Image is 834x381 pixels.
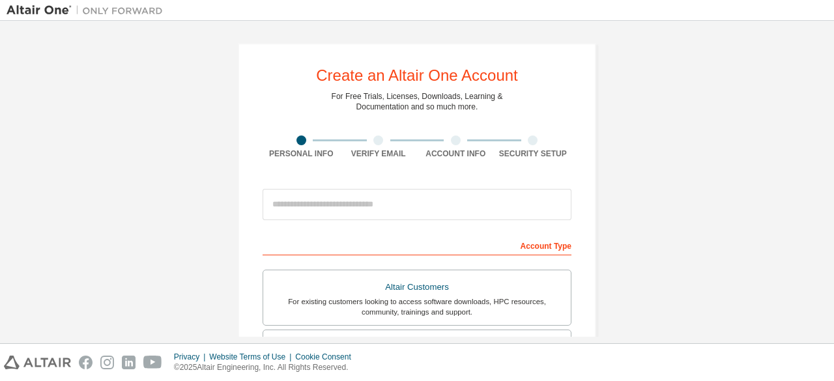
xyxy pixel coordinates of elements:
div: Cookie Consent [295,352,358,362]
img: facebook.svg [79,356,93,369]
div: Create an Altair One Account [316,68,518,83]
img: linkedin.svg [122,356,136,369]
div: Security Setup [495,148,572,159]
div: For Free Trials, Licenses, Downloads, Learning & Documentation and so much more. [332,91,503,112]
div: Privacy [174,352,209,362]
div: Account Type [263,234,571,255]
img: altair_logo.svg [4,356,71,369]
div: Altair Customers [271,278,563,296]
div: Verify Email [340,148,418,159]
div: Website Terms of Use [209,352,295,362]
div: For existing customers looking to access software downloads, HPC resources, community, trainings ... [271,296,563,317]
div: Account Info [417,148,495,159]
div: Personal Info [263,148,340,159]
img: youtube.svg [143,356,162,369]
img: Altair One [7,4,169,17]
img: instagram.svg [100,356,114,369]
p: © 2025 Altair Engineering, Inc. All Rights Reserved. [174,362,359,373]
